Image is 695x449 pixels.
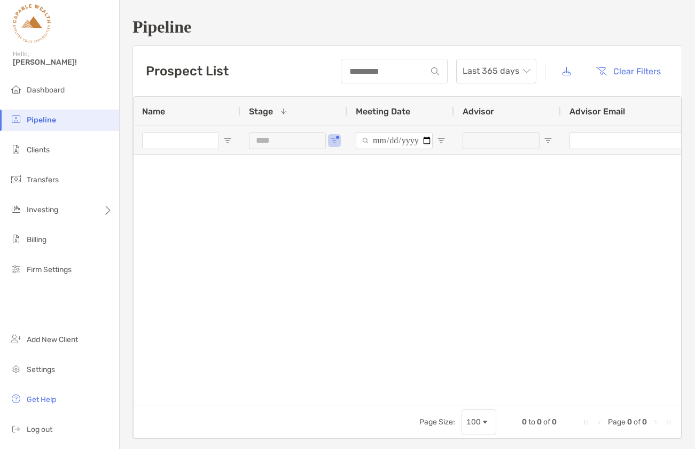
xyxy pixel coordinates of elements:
span: 0 [522,417,527,427]
span: Meeting Date [356,106,410,117]
img: input icon [431,67,439,75]
h1: Pipeline [132,17,682,37]
img: clients icon [10,143,22,156]
button: Open Filter Menu [544,136,552,145]
img: settings icon [10,362,22,375]
span: Pipeline [27,115,56,125]
span: 0 [537,417,542,427]
div: 100 [466,417,481,427]
img: logout icon [10,422,22,435]
span: [PERSON_NAME]! [13,58,113,67]
div: Last Page [664,418,673,427]
img: investing icon [10,203,22,215]
span: Stage [249,106,273,117]
input: Name Filter Input [142,132,219,149]
div: Page Size: [419,417,455,427]
button: Open Filter Menu [330,136,339,145]
span: 0 [627,417,632,427]
span: to [528,417,535,427]
h3: Prospect List [146,64,229,79]
span: of [634,417,641,427]
div: Previous Page [595,418,604,427]
span: Transfers [27,175,59,184]
img: get-help icon [10,392,22,405]
span: Get Help [27,395,56,404]
img: Zoe Logo [13,4,51,43]
button: Clear Filters [588,59,669,83]
span: Settings [27,365,55,374]
span: Advisor Email [569,106,625,117]
span: Firm Settings [27,265,72,274]
span: Page [608,417,626,427]
img: dashboard icon [10,83,22,96]
div: Next Page [651,418,660,427]
img: pipeline icon [10,113,22,126]
div: Page Size [462,409,496,435]
span: Billing [27,235,46,244]
span: Dashboard [27,86,65,95]
img: billing icon [10,233,22,245]
span: Clients [27,145,50,154]
span: Name [142,106,165,117]
span: Log out [27,425,52,434]
div: First Page [582,418,591,427]
img: add_new_client icon [10,332,22,345]
button: Open Filter Menu [437,136,446,145]
span: Advisor [463,106,494,117]
span: Investing [27,205,58,214]
span: 0 [552,417,557,427]
span: Add New Client [27,335,78,344]
button: Open Filter Menu [223,136,232,145]
img: firm-settings icon [10,262,22,275]
img: transfers icon [10,173,22,185]
span: 0 [642,417,647,427]
input: Meeting Date Filter Input [356,132,433,149]
span: of [543,417,550,427]
span: Last 365 days [463,59,530,83]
